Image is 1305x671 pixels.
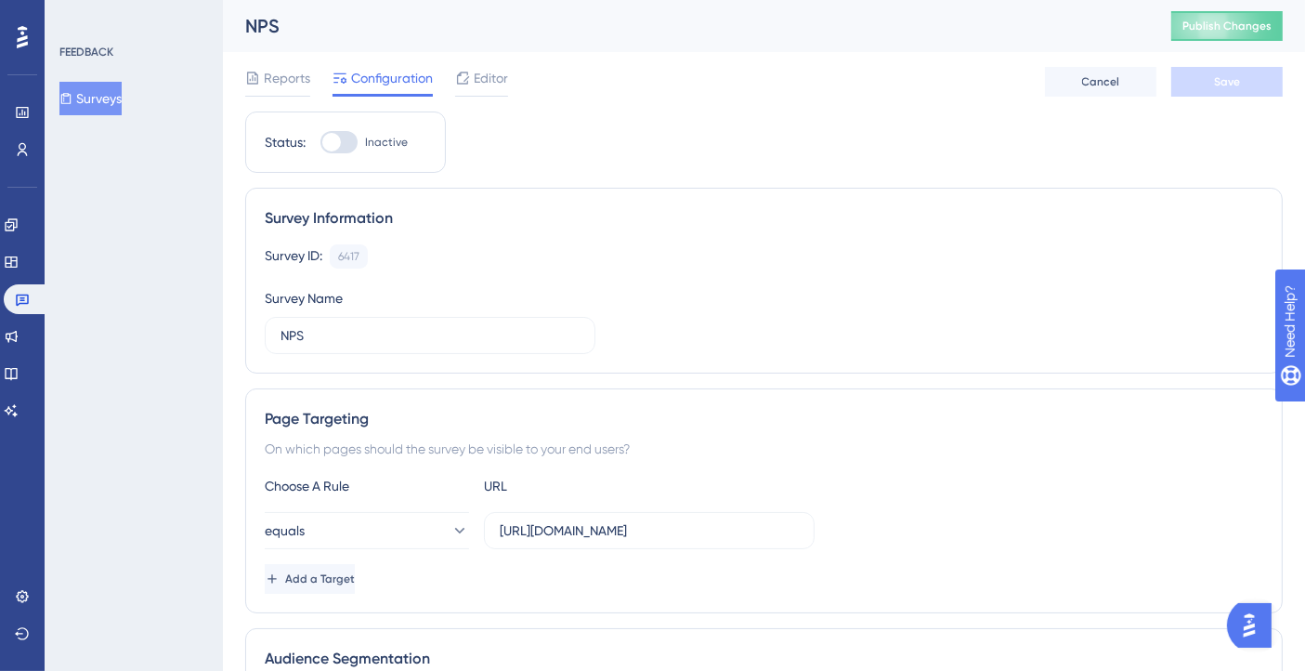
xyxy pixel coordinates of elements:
[265,564,355,594] button: Add a Target
[44,5,116,27] span: Need Help?
[265,648,1263,670] div: Audience Segmentation
[1171,67,1283,97] button: Save
[474,67,508,89] span: Editor
[1045,67,1156,97] button: Cancel
[265,475,469,497] div: Choose A Rule
[1214,74,1240,89] span: Save
[365,135,408,150] span: Inactive
[59,45,113,59] div: FEEDBACK
[1182,19,1272,33] span: Publish Changes
[351,67,433,89] span: Configuration
[265,438,1263,460] div: On which pages should the survey be visible to your end users?
[265,408,1263,430] div: Page Targeting
[1227,598,1283,653] iframe: UserGuiding AI Assistant Launcher
[265,207,1263,230] div: Survey Information
[265,131,306,153] div: Status:
[245,13,1125,39] div: NPS
[484,475,688,497] div: URL
[265,520,305,542] span: equals
[265,287,343,309] div: Survey Name
[264,67,310,89] span: Reports
[285,572,355,586] span: Add a Target
[265,512,469,549] button: equals
[1082,74,1120,89] span: Cancel
[338,249,359,264] div: 6417
[59,82,122,115] button: Surveys
[281,325,580,346] input: Type your Survey name
[265,244,322,269] div: Survey ID:
[1171,11,1283,41] button: Publish Changes
[500,520,799,541] input: yourwebsite.com/path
